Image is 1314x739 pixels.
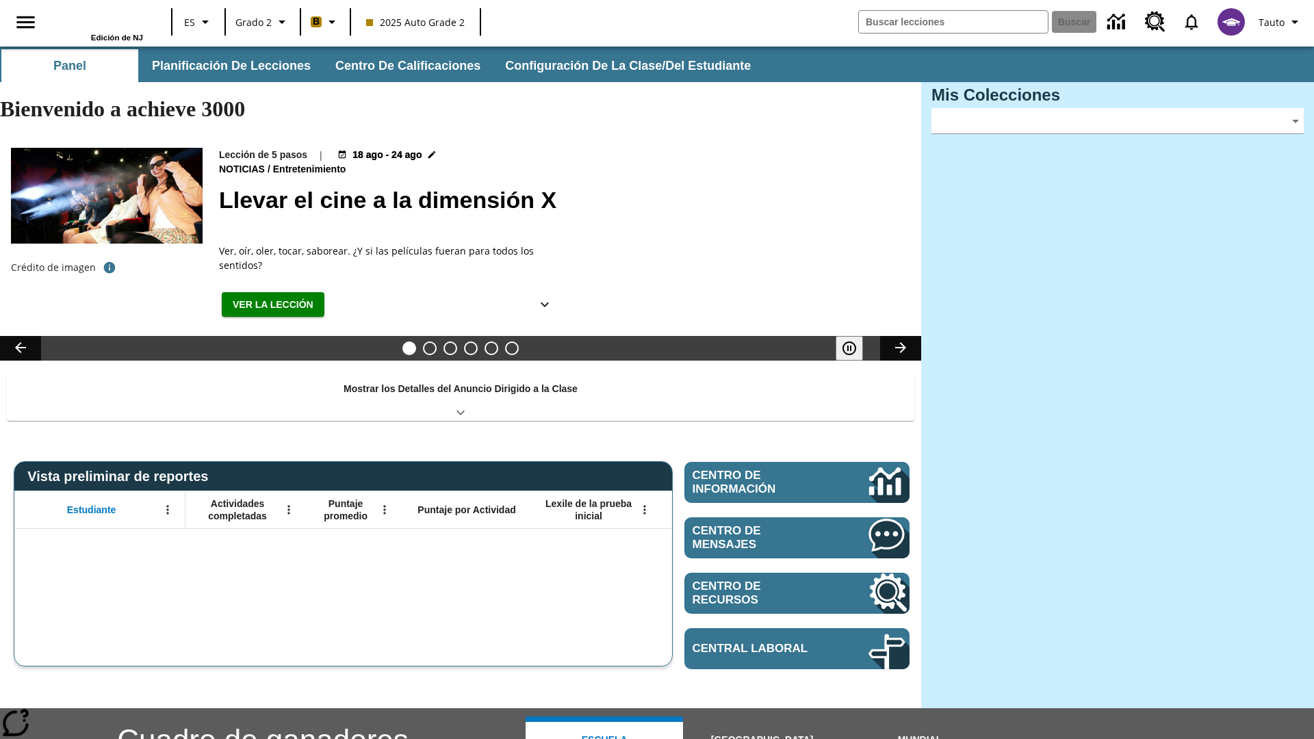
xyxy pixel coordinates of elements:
[494,49,762,82] button: Configuración de la clase/del estudiante
[222,292,324,317] button: Ver la lección
[443,341,457,355] button: Diapositiva 3 Modas que pasaron de moda
[684,573,910,614] a: Centro de recursos, Se abrirá en una pestaña nueva.
[27,469,215,484] span: Vista preliminar de reportes
[335,148,439,162] button: 18 ago - 24 ago Elegir fechas
[1174,4,1209,40] a: Notificaciones
[11,148,203,244] img: El panel situado frente a los asientos rocía con agua nebulizada al feliz público en un cine equi...
[219,148,307,162] p: Lección de 5 pasos
[54,6,143,34] a: Portada
[423,341,437,355] button: Diapositiva 2 ¿Lo quieres con papas fritas?
[235,15,272,29] span: Grado 2
[374,500,395,520] button: Abrir menú
[366,15,465,29] span: 2025 Auto Grade 2
[693,580,827,607] span: Centro de recursos
[313,497,378,522] span: Puntaje promedio
[7,374,914,421] div: Mostrar los Detalles del Anuncio Dirigido a la Clase
[54,5,143,42] div: Portada
[344,382,578,396] p: Mostrar los Detalles del Anuncio Dirigido a la Clase
[96,255,123,280] button: Crédito de foto: The Asahi Shimbun vía Getty Images
[67,504,116,516] span: Estudiante
[273,162,349,177] span: Entretenimiento
[352,148,422,162] span: 18 ago - 24 ago
[219,162,268,177] span: Noticias
[684,462,910,503] a: Centro de información
[505,341,519,355] button: Diapositiva 6 Una idea, mucho trabajo
[836,336,863,361] button: Pausar
[693,524,827,552] span: Centro de mensajes
[1209,4,1253,40] button: Escoja un nuevo avatar
[684,517,910,558] a: Centro de mensajes
[157,500,178,520] button: Abrir menú
[931,86,1304,105] h3: Mis Colecciones
[1253,10,1309,34] button: Perfil/Configuración
[279,500,299,520] button: Abrir menú
[219,183,905,218] h2: Llevar el cine a la dimensión X
[1,49,138,82] button: Panel
[324,49,491,82] button: Centro de calificaciones
[684,628,910,669] a: Central laboral
[141,49,322,82] button: Planificación de lecciones
[1099,3,1137,41] a: Centro de información
[417,504,515,516] span: Puntaje por Actividad
[313,13,320,30] span: B
[1137,3,1174,40] a: Centro de recursos, Se abrirá en una pestaña nueva.
[91,34,143,42] span: Edición de NJ
[230,10,296,34] button: Grado: Grado 2, Elige un grado
[177,10,220,34] button: Lenguaje: ES, Selecciona un idioma
[693,642,827,656] span: Central laboral
[634,500,655,520] button: Abrir menú
[219,244,561,272] div: Ver, oír, oler, tocar, saborear. ¿Y si las películas fueran para todos los sentidos?
[402,341,416,355] button: Diapositiva 1 Llevar el cine a la dimensión X
[184,15,195,29] span: ES
[836,336,877,361] div: Pausar
[5,2,46,42] button: Abrir el menú lateral
[1218,8,1245,36] img: avatar image
[1259,15,1285,29] span: Tauto
[880,336,921,361] button: Carrusel de lecciones, seguir
[464,341,478,355] button: Diapositiva 4 ¿Los autos del futuro?
[192,497,283,522] span: Actividades completadas
[539,497,639,522] span: Lexile de la prueba inicial
[859,11,1048,33] input: Buscar campo
[485,341,498,355] button: Diapositiva 5 ¿Cuál es la gran idea?
[531,292,558,317] button: Ver más
[305,10,346,34] button: Boost El color de la clase es anaranjado claro. Cambiar el color de la clase.
[318,148,324,162] span: |
[11,261,96,274] p: Crédito de imagen
[268,164,270,174] span: /
[693,469,822,496] span: Centro de información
